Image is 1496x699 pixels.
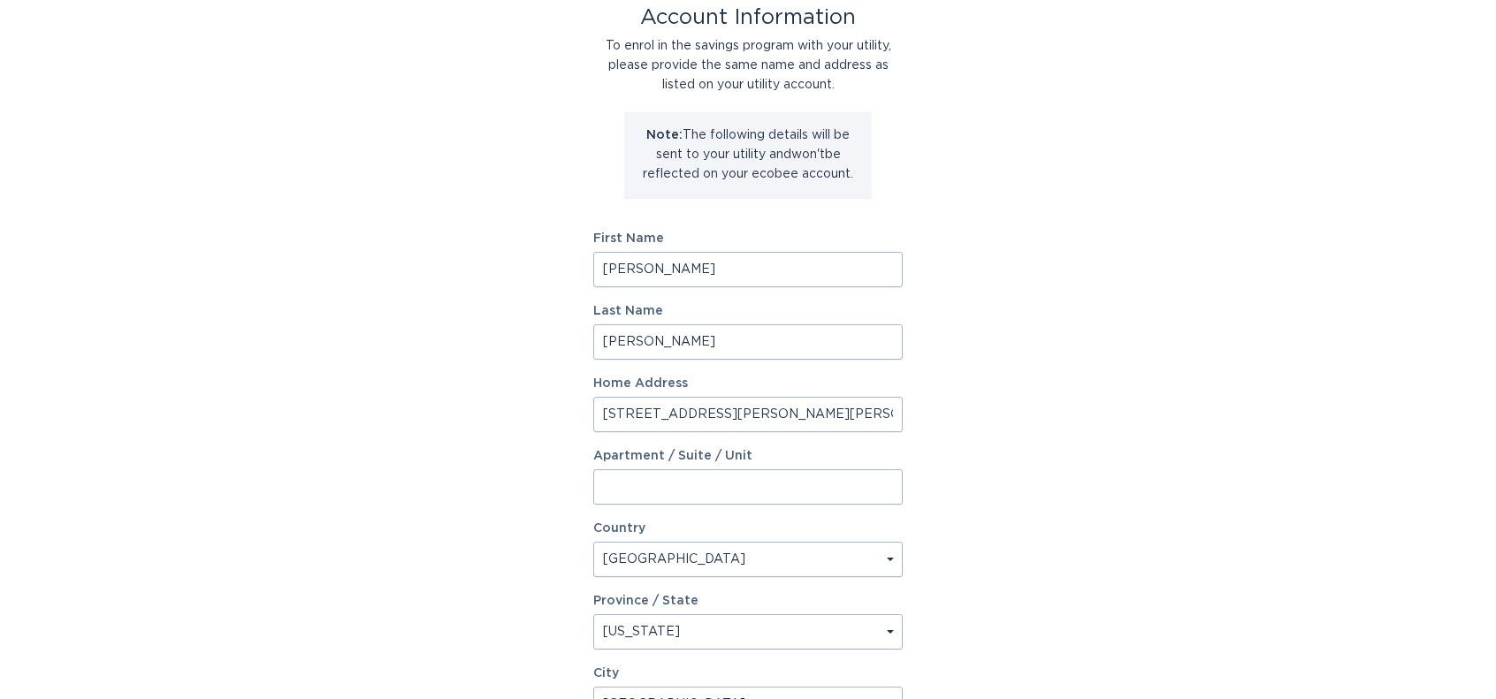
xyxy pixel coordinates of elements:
[593,36,903,95] div: To enrol in the savings program with your utility, please provide the same name and address as li...
[593,8,903,27] div: Account Information
[593,450,903,462] label: Apartment / Suite / Unit
[593,377,903,390] label: Home Address
[593,232,903,245] label: First Name
[637,125,859,184] p: The following details will be sent to your utility and won't be reflected on your ecobee account.
[593,595,698,607] label: Province / State
[593,522,645,535] label: Country
[646,129,683,141] strong: Note:
[593,305,903,317] label: Last Name
[593,667,903,680] label: City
